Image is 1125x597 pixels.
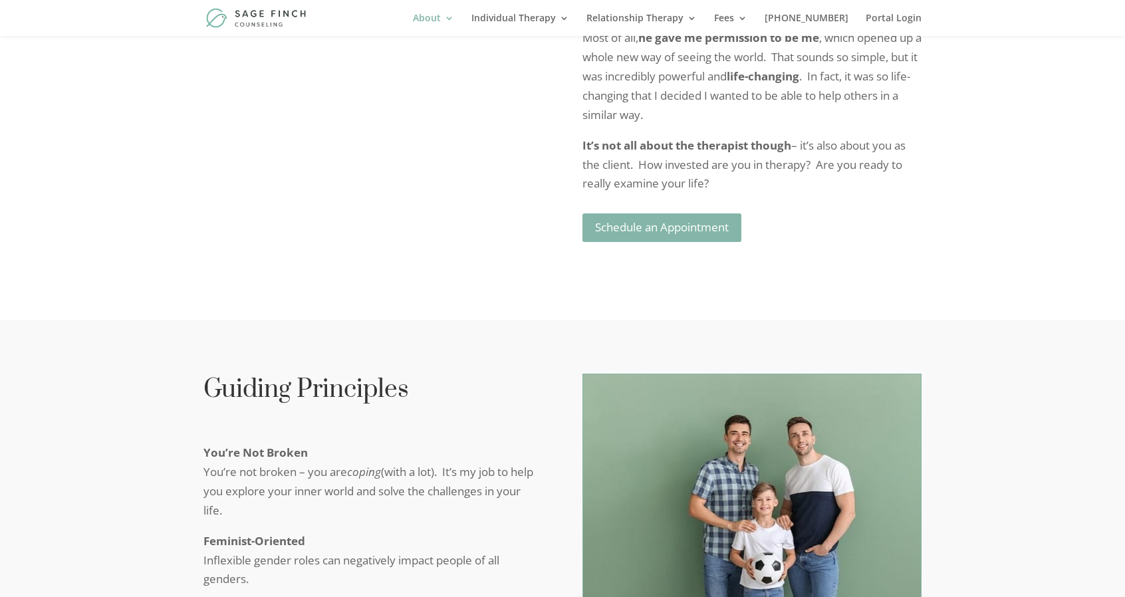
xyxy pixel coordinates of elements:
[582,213,741,242] a: Schedule an Appointment
[203,443,539,532] p: You’re not broken – you are (with a lot). It’s my job to help you explore your inner world and so...
[471,13,569,36] a: Individual Therapy
[714,13,747,36] a: Fees
[347,464,381,479] em: coping
[582,138,791,153] strong: It’s not all about the therapist though
[582,136,922,194] p: – it’s also about you as the client. How invested are you in therapy? Are you ready to really exa...
[203,445,308,460] b: You’re Not Broken
[586,13,697,36] a: Relationship Therapy
[203,533,305,548] strong: Feminist-Oriented
[582,29,922,136] p: Most of all, , which opened up a whole new way of seeing the world. That sounds so simple, but it...
[413,13,454,36] a: About
[638,30,819,45] strong: he gave me permission to be me
[203,374,539,413] h2: Guiding Principles
[866,13,922,36] a: Portal Login
[765,13,848,36] a: [PHONE_NUMBER]
[206,8,308,27] img: Sage Finch Counseling | LGBTQ+ Therapy in Plano
[727,68,799,84] strong: life-changing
